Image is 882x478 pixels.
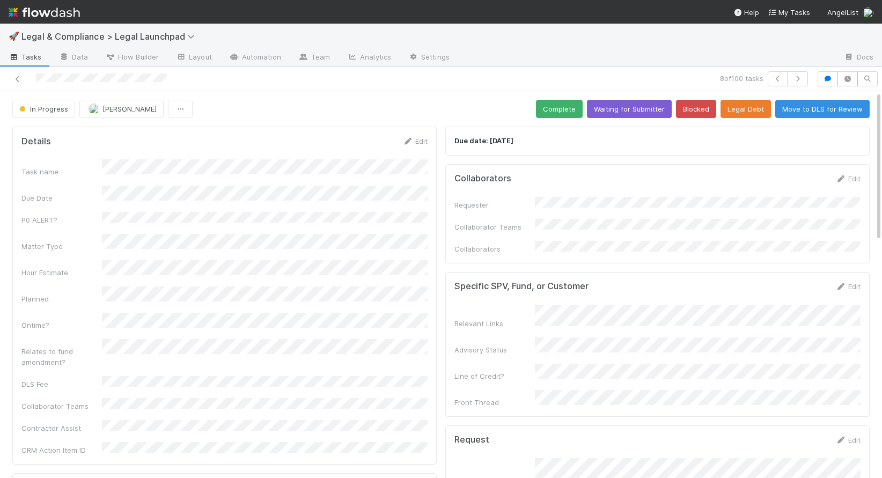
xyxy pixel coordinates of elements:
a: Layout [167,49,220,67]
span: Legal & Compliance > Legal Launchpad [21,31,200,42]
div: P0 ALERT? [21,215,102,225]
a: My Tasks [768,7,810,18]
a: Automation [220,49,290,67]
button: Move to DLS for Review [775,100,870,118]
h5: Request [454,435,489,445]
span: My Tasks [768,8,810,17]
img: logo-inverted-e16ddd16eac7371096b0.svg [9,3,80,21]
div: CRM Action Item ID [21,445,102,455]
a: Edit [835,436,861,444]
a: Flow Builder [97,49,167,67]
span: Flow Builder [105,52,159,62]
button: [PERSON_NAME] [79,100,164,118]
div: Line of Credit? [454,371,535,381]
strong: Due date: [DATE] [454,136,513,145]
a: Settings [400,49,458,67]
div: Matter Type [21,241,102,252]
div: Ontime? [21,320,102,330]
button: Waiting for Submitter [587,100,672,118]
h5: Specific SPV, Fund, or Customer [454,281,589,292]
a: Analytics [339,49,400,67]
div: Hour Estimate [21,267,102,278]
div: DLS Fee [21,379,102,389]
div: Requester [454,200,535,210]
div: Due Date [21,193,102,203]
h5: Collaborators [454,173,511,184]
div: Collaborator Teams [454,222,535,232]
div: Relates to fund amendment? [21,346,102,367]
div: Front Thread [454,397,535,408]
button: Legal Debt [721,100,771,118]
div: Help [733,7,759,18]
div: Contractor Assist [21,423,102,433]
span: AngelList [827,8,858,17]
span: Tasks [9,52,42,62]
h5: Details [21,136,51,147]
span: 🚀 [9,32,19,41]
button: Blocked [676,100,716,118]
span: 8 of 100 tasks [720,73,763,84]
div: Task name [21,166,102,177]
img: avatar_6811aa62-070e-4b0a-ab85-15874fb457a1.png [863,8,873,18]
button: Complete [536,100,583,118]
button: In Progress [12,100,75,118]
img: avatar_b5be9b1b-4537-4870-b8e7-50cc2287641b.png [89,104,99,114]
div: Collaborator Teams [21,401,102,411]
a: Edit [402,137,428,145]
a: Team [290,49,339,67]
div: Relevant Links [454,318,535,329]
a: Docs [835,49,882,67]
span: In Progress [17,105,68,113]
a: Edit [835,174,861,183]
div: Planned [21,293,102,304]
div: Collaborators [454,244,535,254]
div: Advisory Status [454,344,535,355]
span: [PERSON_NAME] [102,105,157,113]
a: Edit [835,282,861,291]
a: Data [50,49,97,67]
